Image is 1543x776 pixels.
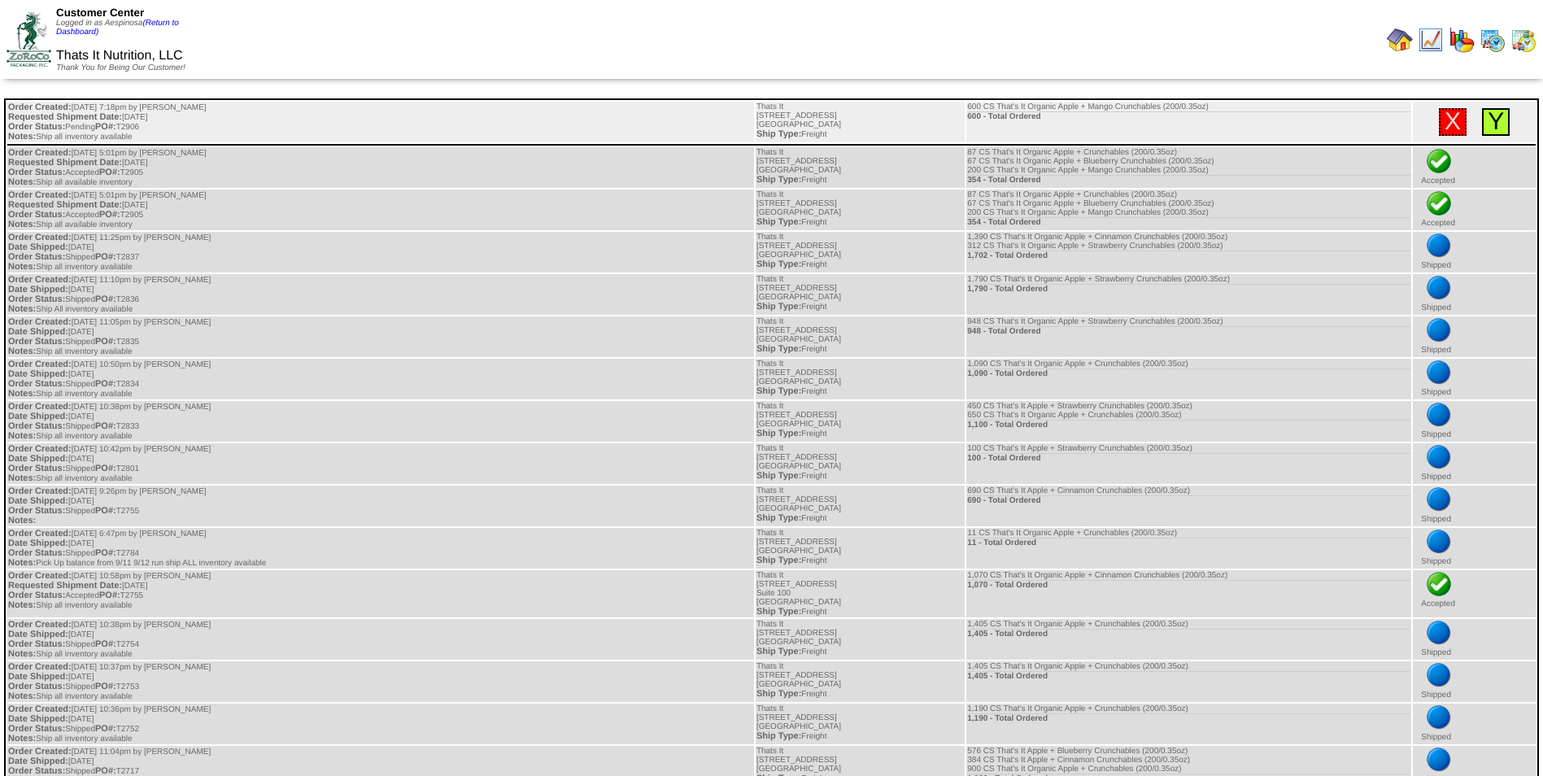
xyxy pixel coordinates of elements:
td: Thats It [STREET_ADDRESS] [GEOGRAPHIC_DATA] Freight [756,190,965,230]
span: Ship Type: [756,556,801,565]
td: 600 CS That's It Organic Apple + Mango Crunchables (200/0.35oz) [966,102,1411,142]
td: Thats It [STREET_ADDRESS] [GEOGRAPHIC_DATA] Freight [756,704,965,744]
img: bluedot.png [1426,402,1452,428]
div: 1,090 - Total Ordered [967,368,1410,378]
img: calendarprod.gif [1480,27,1506,53]
td: 1,405 CS That's It Organic Apple + Crunchables (200/0.35oz) [966,661,1411,702]
span: Logged in as Aespinosa [56,19,179,37]
span: Notes: [8,431,36,441]
span: Requested Shipment Date: [8,581,122,591]
td: [DATE] 10:42pm by [PERSON_NAME] [DATE] Shipped T2801 Ship all inventory available [7,443,754,484]
img: bluedot.png [1426,444,1452,470]
span: Ship Type: [756,647,801,656]
span: Notes: [8,262,36,272]
span: Order Status: [8,168,65,177]
span: Date Shipped: [8,714,68,724]
img: bluedot.png [1426,233,1452,259]
td: Shipped [1413,359,1536,399]
span: Notes: [8,516,36,525]
span: Thats It Nutrition, LLC [56,49,183,63]
td: [DATE] 11:05pm by [PERSON_NAME] [DATE] Shipped T2835 Ship all inventory available [7,316,754,357]
td: Thats It [STREET_ADDRESS] [GEOGRAPHIC_DATA] Freight [756,528,965,569]
img: bluedot.png [1426,275,1452,301]
span: Date Shipped: [8,412,68,421]
span: Notes: [8,132,36,142]
td: Accepted [1413,190,1536,230]
img: ZoRoCo_Logo(Green%26Foil)%20jpg.webp [7,12,51,67]
span: Notes: [8,220,36,229]
img: bluedot.png [1426,704,1452,730]
span: Notes: [8,734,36,743]
span: Ship Type: [756,429,801,438]
span: Order Status: [8,337,65,347]
div: 1,702 - Total Ordered [967,251,1410,260]
td: Thats It [STREET_ADDRESS] [GEOGRAPHIC_DATA] Freight [756,102,965,142]
span: Order Status: [8,548,65,558]
td: 1,790 CS That's It Organic Apple + Strawberry Crunchables (200/0.35oz) [966,274,1411,315]
td: [DATE] 5:01pm by [PERSON_NAME] [DATE] Accepted T2905 Ship all available inventory [7,147,754,188]
td: 450 CS That's It Apple + Strawberry Crunchables (200/0.35oz) 650 CS That's It Organic Apple + Cru... [966,401,1411,442]
span: Order Created: [8,747,72,756]
div: 354 - Total Ordered [967,217,1410,227]
span: Order Status: [8,122,65,132]
span: Notes: [8,347,36,356]
td: [DATE] 10:50pm by [PERSON_NAME] [DATE] Shipped T2834 Ship all inventory available [7,359,754,399]
span: Order Created: [8,275,72,285]
td: Accepted [1413,570,1536,617]
span: Date Shipped: [8,496,68,506]
span: Ship Type: [756,731,801,741]
span: PO#: [95,724,116,734]
td: Thats It [STREET_ADDRESS] [GEOGRAPHIC_DATA] Freight [756,147,965,188]
span: PO#: [95,548,116,558]
span: Order Status: [8,766,65,776]
td: Shipped [1413,619,1536,660]
td: [DATE] 11:25pm by [PERSON_NAME] [DATE] Shipped T2837 Ship all inventory available [7,232,754,272]
span: PO#: [95,421,116,431]
div: 1,070 - Total Ordered [967,580,1410,590]
img: bluedot.png [1426,360,1452,386]
span: PO#: [95,766,116,776]
td: Thats It [STREET_ADDRESS] [GEOGRAPHIC_DATA] Freight [756,274,965,315]
span: Order Created: [8,148,72,158]
span: Order Status: [8,294,65,304]
span: Order Created: [8,360,72,369]
span: Notes: [8,389,36,399]
div: 354 - Total Ordered [967,175,1410,185]
td: Shipped [1413,661,1536,702]
span: Date Shipped: [8,327,68,337]
span: Date Shipped: [8,242,68,252]
td: 948 CS That's It Organic Apple + Strawberry Crunchables (200/0.35oz) [966,316,1411,357]
img: bluedot.png [1426,486,1452,512]
td: [DATE] 7:18pm by [PERSON_NAME] [DATE] Pending T2906 Ship all inventory available [7,102,754,142]
span: Notes: [8,649,36,659]
td: [DATE] 10:38pm by [PERSON_NAME] [DATE] Shipped T2833 Ship all inventory available [7,401,754,442]
span: Notes: [8,600,36,610]
span: PO#: [95,379,116,389]
span: Order Created: [8,571,72,581]
td: 1,405 CS That's It Organic Apple + Crunchables (200/0.35oz) [966,619,1411,660]
span: PO#: [95,682,116,691]
span: Order Status: [8,591,65,600]
div: 948 - Total Ordered [967,326,1410,336]
span: Ship Type: [756,607,801,617]
span: Requested Shipment Date: [8,158,122,168]
span: Notes: [8,473,36,483]
span: Customer Center [56,7,144,19]
td: [DATE] 10:37pm by [PERSON_NAME] [DATE] Shipped T2753 Ship all inventory available [7,661,754,702]
td: Shipped [1413,232,1536,272]
span: Order Created: [8,233,72,242]
td: 690 CS That's It Apple + Cinnamon Crunchables (200/0.35oz) [966,486,1411,526]
div: 600 - Total Ordered [967,111,1410,121]
span: Thank You for Being Our Customer! [56,63,185,72]
div: 690 - Total Ordered [967,495,1410,505]
span: Ship Type: [756,217,801,227]
img: check.png [1426,148,1452,174]
span: Order Created: [8,486,72,496]
td: [DATE] 5:01pm by [PERSON_NAME] [DATE] Accepted T2905 Ship all available inventory [7,190,754,230]
img: calendarinout.gif [1510,27,1536,53]
span: Order Created: [8,620,72,630]
td: Shipped [1413,274,1536,315]
img: home.gif [1387,27,1413,53]
span: Ship Type: [756,471,801,481]
span: Requested Shipment Date: [8,200,122,210]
